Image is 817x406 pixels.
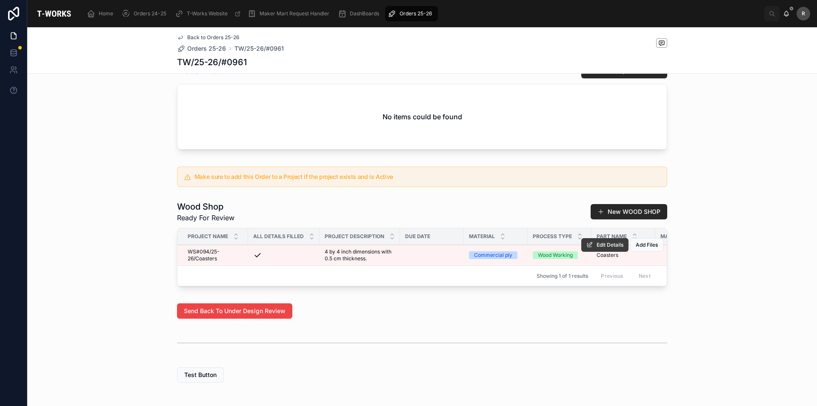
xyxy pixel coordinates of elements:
[660,233,726,240] span: Material Cost Per Qty
[188,233,228,240] span: Project Name
[134,10,166,17] span: Orders 24-25
[188,248,243,262] span: WS#094/25-26/Coasters
[385,6,438,21] a: Orders 25-26
[34,7,74,20] img: App logo
[260,10,329,17] span: Maker Mart Request Handler
[177,44,226,53] a: Orders 25-26
[400,10,432,17] span: Orders 25-26
[187,44,226,53] span: Orders 25-26
[537,273,588,279] span: Showing 1 of 1 results
[597,242,623,248] span: Edit Details
[177,34,240,41] a: Back to Orders 25-26
[253,233,304,240] span: All Details Filled
[533,233,572,240] span: Process Type
[84,6,119,21] a: Home
[591,204,667,219] button: New WOOD SHOP
[81,4,764,23] div: scrollable content
[636,242,658,248] span: Add Files
[597,233,627,240] span: Part Name
[383,112,462,122] h2: No items could be found
[325,233,384,240] span: Project Description
[597,252,618,259] span: Coasters
[538,251,573,259] div: Wood Working
[469,233,495,240] span: Material
[405,233,430,240] span: Due Date
[630,238,663,252] button: Add Files
[177,56,247,68] h1: TW/25-26/#0961
[177,201,234,213] h1: Wood Shop
[194,174,660,180] h5: Make sure to add this Order to a Project if the project exists and is Active
[234,44,284,53] a: TW/25-26/#0961
[474,251,512,259] div: Commercial ply
[184,371,217,379] span: Test Button
[177,303,292,319] button: Send Back To Under Design Review
[119,6,172,21] a: Orders 24-25
[184,307,286,315] span: Send Back To Under Design Review
[660,252,736,259] span: 0
[350,10,379,17] span: DashBoards
[177,213,234,223] span: Ready For Review
[187,10,228,17] span: T-Works Website
[172,6,245,21] a: T-Works Website
[177,367,224,383] button: Test Button
[335,6,385,21] a: DashBoards
[581,238,628,252] button: Edit Details
[187,34,240,41] span: Back to Orders 25-26
[99,10,113,17] span: Home
[325,248,395,262] span: 4 by 4 inch dimensions with 0.5 cm thickness.
[245,6,335,21] a: Maker Mart Request Handler
[802,10,805,17] span: R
